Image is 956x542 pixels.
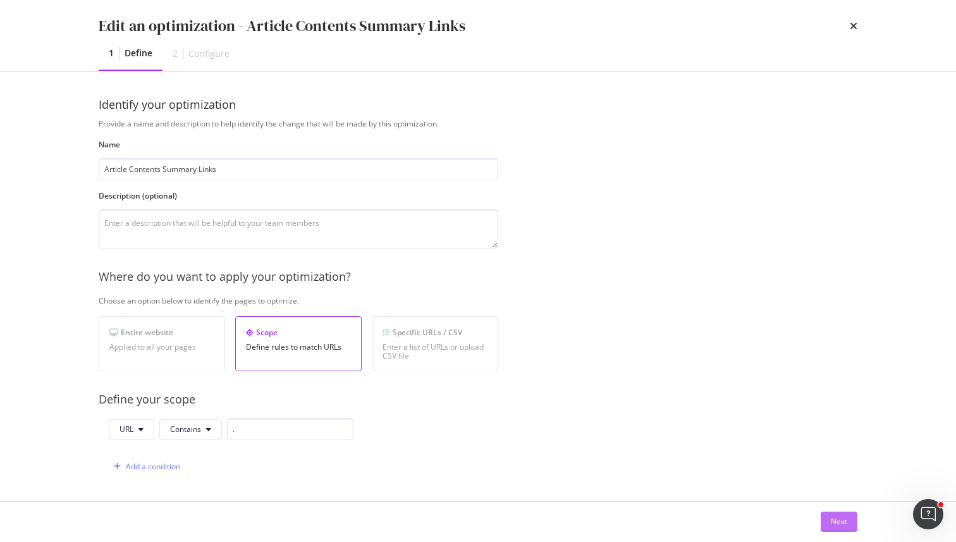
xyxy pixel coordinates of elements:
[109,419,154,440] button: URL
[246,327,351,338] div: Scope
[821,512,857,532] button: Next
[99,269,920,285] div: Where do you want to apply your optimization?
[850,15,857,37] div: times
[99,139,498,150] label: Name
[99,158,498,180] input: Enter an optimization name to easily find it back
[99,190,498,201] label: Description (optional)
[383,327,487,338] div: Specific URLs / CSV
[125,47,152,59] div: Define
[109,343,214,352] div: Applied to all your pages
[109,327,214,338] div: Entire website
[120,424,133,434] span: URL
[188,47,230,60] div: Configure
[159,419,222,440] button: Contains
[99,391,920,408] div: Define your scope
[99,97,857,113] div: Identify your optimization
[383,343,487,360] div: Enter a list of URLs or upload CSV file
[109,457,180,477] button: Add a condition
[170,424,201,434] span: Contains
[99,295,920,306] div: Choose an option below to identify the pages to optimize.
[109,47,114,59] div: 1
[126,461,180,472] div: Add a condition
[173,47,178,60] div: 2
[913,499,943,529] iframe: Intercom live chat
[246,343,351,352] div: Define rules to match URLs
[831,516,847,527] div: Next
[99,15,465,37] div: Edit an optimization - Article Contents Summary Links
[99,498,920,514] div: Do you want to set up a split test?
[99,118,920,129] div: Provide a name and description to help identify the change that will be made by this optimization.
